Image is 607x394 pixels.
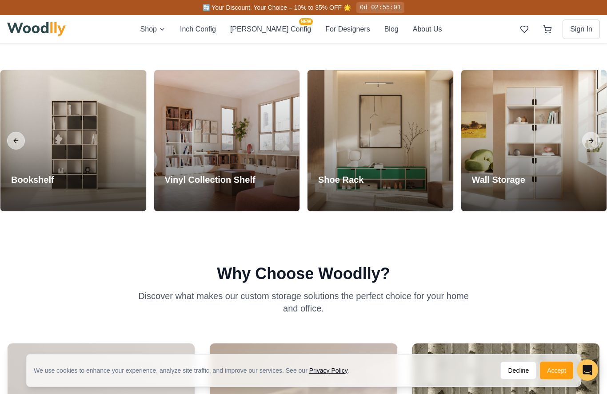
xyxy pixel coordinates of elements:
[413,24,442,35] button: About Us
[133,290,474,315] p: Discover what makes our custom storage solutions the perfect choice for your home and office.
[230,24,311,35] button: [PERSON_NAME] ConfigNEW
[563,20,600,39] button: Sign In
[500,362,536,379] button: Decline
[472,173,533,186] h3: Wall Storage
[577,359,598,381] div: Open Intercom Messenger
[540,362,573,379] button: Accept
[7,22,66,36] img: Woodlly
[318,173,379,186] h3: Shoe Rack
[325,24,370,35] button: For Designers
[140,24,166,35] button: Shop
[180,24,216,35] button: Inch Config
[384,24,399,35] button: Blog
[11,173,72,186] h3: Bookshelf
[356,2,404,13] div: 0d 02:55:01
[309,367,347,374] a: Privacy Policy
[203,4,351,11] span: 🔄 Your Discount, Your Choice – 10% to 35% OFF 🌟
[7,265,600,283] h2: Why Choose Woodlly?
[34,366,356,375] div: We use cookies to enhance your experience, analyze site traffic, and improve our services. See our .
[299,18,313,25] span: NEW
[165,173,256,186] h3: Vinyl Collection Shelf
